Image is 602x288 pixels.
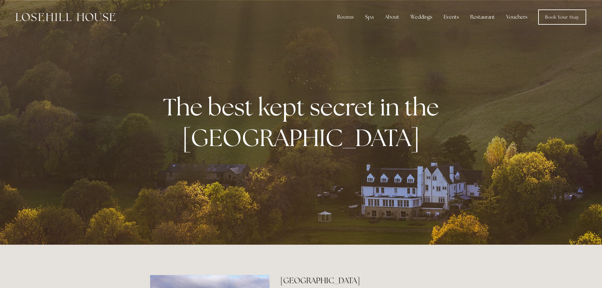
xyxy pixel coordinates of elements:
[405,11,437,23] div: Weddings
[332,11,359,23] div: Rooms
[163,91,444,153] strong: The best kept secret in the [GEOGRAPHIC_DATA]
[380,11,404,23] div: About
[538,9,586,25] a: Book Your Stay
[501,11,532,23] a: Vouchers
[280,275,452,286] h2: [GEOGRAPHIC_DATA]
[16,13,115,21] img: Losehill House
[439,11,464,23] div: Events
[465,11,500,23] div: Restaurant
[360,11,379,23] div: Spa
